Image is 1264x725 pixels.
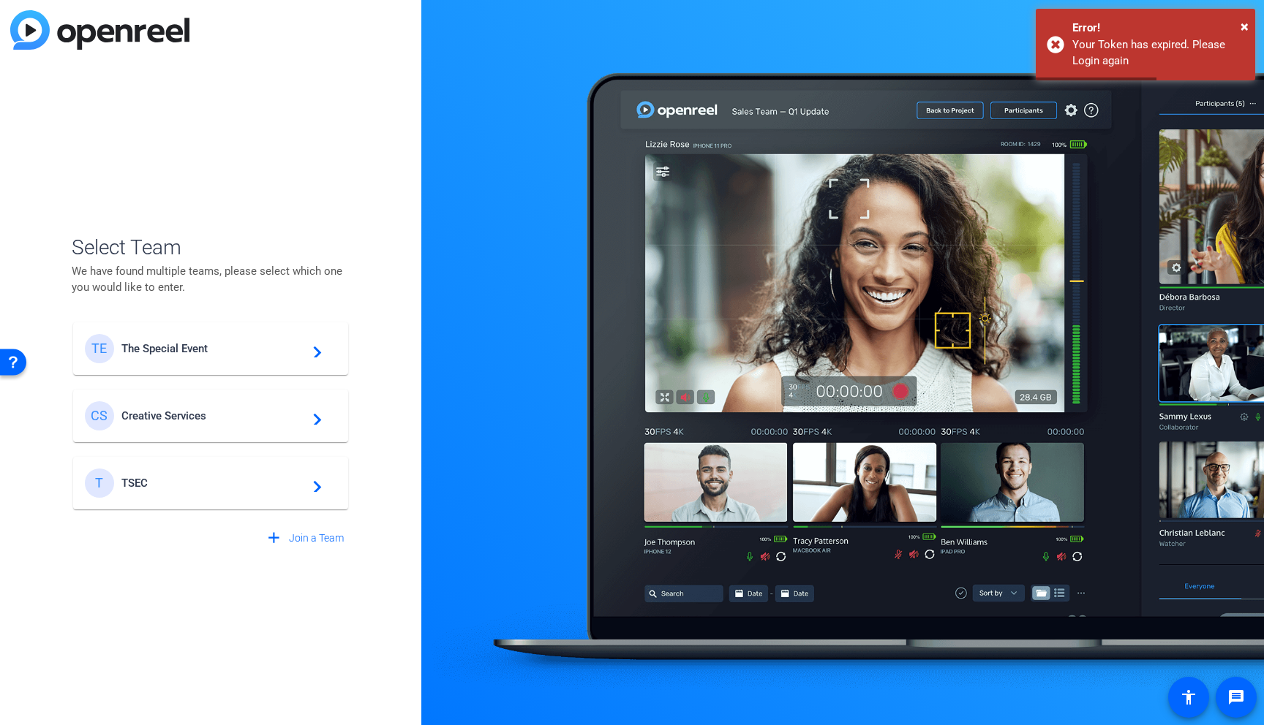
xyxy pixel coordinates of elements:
p: We have found multiple teams, please select which one you would like to enter. [72,263,350,295]
span: Join a Team [289,531,344,546]
span: The Special Event [121,342,304,355]
div: CS [85,401,114,430]
mat-icon: add [265,529,283,547]
mat-icon: navigate_next [304,474,322,492]
span: × [1241,18,1249,35]
button: Join a Team [259,525,350,552]
mat-icon: accessibility [1180,688,1197,706]
img: blue-gradient.svg [10,10,189,50]
button: Close [1241,15,1249,37]
div: Error! [1072,20,1244,37]
mat-icon: message [1227,688,1245,706]
span: Creative Services [121,409,304,422]
span: Select Team [72,232,350,263]
mat-icon: navigate_next [304,340,322,357]
mat-icon: navigate_next [304,407,322,425]
div: TE [85,334,114,363]
div: Your Token has expired. Please Login again [1072,37,1244,69]
div: T [85,468,114,498]
span: TSEC [121,477,304,490]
